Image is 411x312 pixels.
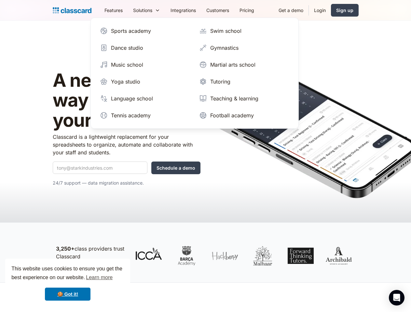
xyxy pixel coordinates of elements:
[197,58,292,71] a: Martial arts school
[85,273,114,282] a: learn more about cookies
[210,61,255,69] div: Martial arts school
[331,4,359,17] a: Sign up
[45,288,90,301] a: dismiss cookie message
[56,245,75,252] strong: 3,250+
[111,61,143,69] div: Music school
[336,7,353,14] div: Sign up
[273,3,308,18] a: Get a demo
[133,7,152,14] div: Solutions
[97,92,193,105] a: Language school
[165,3,201,18] a: Integrations
[53,6,91,15] a: home
[11,265,124,282] span: This website uses cookies to ensure you get the best experience on our website.
[197,75,292,88] a: Tutoring
[56,245,126,260] p: class providers trust Classcard
[53,162,147,174] input: tony@starkindustries.com
[197,41,292,54] a: Gymnastics
[197,92,292,105] a: Teaching & learning
[97,75,193,88] a: Yoga studio
[53,71,200,131] h1: A new, intelligent way to manage your students
[210,78,230,85] div: Tutoring
[210,27,241,35] div: Swim school
[97,41,193,54] a: Dance studio
[90,18,299,129] nav: Solutions
[111,44,143,52] div: Dance studio
[97,58,193,71] a: Music school
[197,109,292,122] a: Football academy
[99,3,128,18] a: Features
[197,24,292,37] a: Swim school
[111,27,151,35] div: Sports academy
[128,3,165,18] div: Solutions
[210,44,239,52] div: Gymnastics
[53,133,200,156] p: Classcard is a lightweight replacement for your spreadsheets to organize, automate and collaborat...
[234,3,259,18] a: Pricing
[97,109,193,122] a: Tennis academy
[309,3,331,18] a: Login
[151,162,200,174] input: Schedule a demo
[210,111,254,119] div: Football academy
[111,95,153,102] div: Language school
[53,179,200,187] p: 24/7 support — data migration assistance.
[201,3,234,18] a: Customers
[111,78,140,85] div: Yoga studio
[389,290,404,305] div: Open Intercom Messenger
[111,111,151,119] div: Tennis academy
[97,24,193,37] a: Sports academy
[53,162,200,174] form: Quick Demo Form
[210,95,258,102] div: Teaching & learning
[5,259,130,307] div: cookieconsent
